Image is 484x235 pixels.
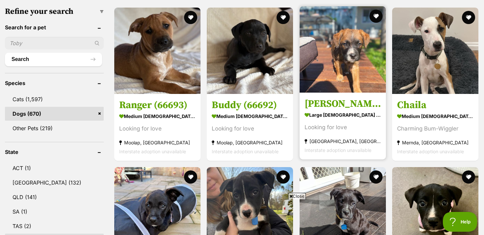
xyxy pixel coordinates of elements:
[369,170,383,184] button: favourite
[369,10,383,23] button: favourite
[5,53,102,66] button: Search
[305,98,381,110] h3: [PERSON_NAME]
[5,80,104,86] header: Species
[5,161,104,175] a: ACT (1)
[305,147,371,153] span: Interstate adoption unavailable
[5,37,104,49] input: Toby
[5,24,104,30] header: Search for a pet
[119,99,196,111] h3: Ranger (66693)
[184,11,197,24] button: favourite
[212,124,288,133] div: Looking for love
[397,138,473,147] strong: Mernda, [GEOGRAPHIC_DATA]
[443,212,477,232] iframe: Help Scout Beacon - Open
[114,8,201,94] img: Ranger (66693) - Staffordshire Bull Terrier Dog
[5,92,104,106] a: Cats (1,597)
[397,149,464,154] span: Interstate adoption unavailable
[397,124,473,133] div: Charming Bum-Wiggler
[212,99,288,111] h3: Buddy (66692)
[207,8,293,94] img: Buddy (66692) - Staffordshire Bull Terrier Dog
[5,121,104,135] a: Other Pets (219)
[5,219,104,233] a: TAS (2)
[5,7,104,16] h3: Refine your search
[184,170,197,184] button: favourite
[397,111,473,121] strong: medium [DEMOGRAPHIC_DATA] Dog
[300,93,386,160] a: [PERSON_NAME] large [DEMOGRAPHIC_DATA] Dog Looking for love [GEOGRAPHIC_DATA], [GEOGRAPHIC_DATA] ...
[305,110,381,120] strong: large [DEMOGRAPHIC_DATA] Dog
[300,6,386,93] img: Dennis Reynolds - Staffordshire Bull Terrier Dog
[462,170,475,184] button: favourite
[288,193,306,199] span: Close
[5,107,104,121] a: Dogs (670)
[212,149,279,154] span: Interstate adoption unavailable
[392,8,478,94] img: Chaila - Staffordshire Bull Terrier Dog
[277,170,290,184] button: favourite
[119,149,186,154] span: Interstate adoption unavailable
[5,205,104,219] a: SA (1)
[5,149,104,155] header: State
[114,94,201,161] a: Ranger (66693) medium [DEMOGRAPHIC_DATA] Dog Looking for love Moolap, [GEOGRAPHIC_DATA] Interstat...
[5,190,104,204] a: QLD (141)
[119,111,196,121] strong: medium [DEMOGRAPHIC_DATA] Dog
[119,124,196,133] div: Looking for love
[277,11,290,24] button: favourite
[397,99,473,111] h3: Chaila
[305,123,381,132] div: Looking for love
[5,176,104,190] a: [GEOGRAPHIC_DATA] (132)
[212,111,288,121] strong: medium [DEMOGRAPHIC_DATA] Dog
[119,138,196,147] strong: Moolap, [GEOGRAPHIC_DATA]
[82,202,402,232] iframe: Advertisement
[392,94,478,161] a: Chaila medium [DEMOGRAPHIC_DATA] Dog Charming Bum-Wiggler Mernda, [GEOGRAPHIC_DATA] Interstate ad...
[305,137,381,146] strong: [GEOGRAPHIC_DATA], [GEOGRAPHIC_DATA]
[212,138,288,147] strong: Moolap, [GEOGRAPHIC_DATA]
[207,94,293,161] a: Buddy (66692) medium [DEMOGRAPHIC_DATA] Dog Looking for love Moolap, [GEOGRAPHIC_DATA] Interstate...
[462,11,475,24] button: favourite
